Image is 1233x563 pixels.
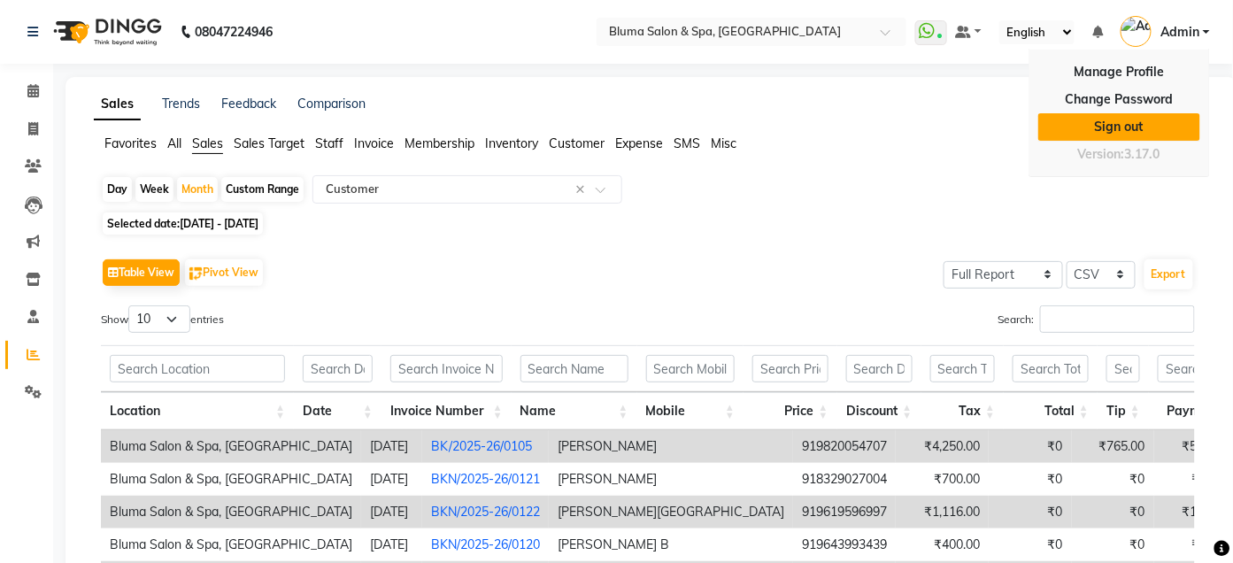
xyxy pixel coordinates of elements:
input: Search Price [752,355,828,382]
input: Search Date [303,355,373,382]
label: Show entries [101,305,224,333]
span: Misc [711,135,736,151]
img: pivot.png [189,267,203,281]
a: BKN/2025-26/0121 [431,471,540,487]
td: 919619596997 [793,496,896,528]
td: Bluma Salon & Spa, [GEOGRAPHIC_DATA] [101,463,361,496]
button: Table View [103,259,180,286]
div: Month [177,177,218,202]
span: Sales [192,135,223,151]
td: 919820054707 [793,430,896,463]
th: Date: activate to sort column ascending [294,392,381,430]
span: Staff [315,135,343,151]
div: Version:3.17.0 [1038,142,1200,167]
button: Export [1144,259,1193,289]
td: ₹0 [1072,528,1154,561]
td: [DATE] [361,430,422,463]
input: Search Discount [846,355,913,382]
input: Search Mobile [646,355,735,382]
span: [DATE] - [DATE] [180,217,258,230]
input: Search Total [1013,355,1089,382]
td: ₹1,116.00 [896,496,989,528]
th: Mobile: activate to sort column ascending [637,392,744,430]
b: 08047224946 [195,7,273,57]
td: [PERSON_NAME] [549,430,793,463]
div: Week [135,177,173,202]
input: Search Location [110,355,285,382]
td: ₹0 [1072,496,1154,528]
td: [DATE] [361,496,422,528]
th: Tax: activate to sort column ascending [921,392,1005,430]
input: Search Tax [930,355,996,382]
span: Favorites [104,135,157,151]
span: SMS [674,135,700,151]
label: Search: [998,305,1195,333]
td: 919643993439 [793,528,896,561]
td: ₹0 [989,528,1072,561]
span: Sales Target [234,135,304,151]
td: [PERSON_NAME] B [549,528,793,561]
td: Bluma Salon & Spa, [GEOGRAPHIC_DATA] [101,528,361,561]
a: Manage Profile [1038,58,1200,86]
td: Bluma Salon & Spa, [GEOGRAPHIC_DATA] [101,430,361,463]
span: Selected date: [103,212,263,235]
th: Name: activate to sort column ascending [512,392,637,430]
input: Search Name [520,355,628,382]
img: Admin [1121,16,1152,47]
input: Search: [1040,305,1195,333]
select: Showentries [128,305,190,333]
input: Search Invoice Number [390,355,503,382]
span: Clear all [575,181,590,199]
div: Day [103,177,132,202]
span: Invoice [354,135,394,151]
th: Invoice Number: activate to sort column ascending [381,392,512,430]
a: BK/2025-26/0105 [431,438,532,454]
span: Admin [1160,23,1199,42]
td: [DATE] [361,463,422,496]
td: ₹700.00 [896,463,989,496]
th: Discount: activate to sort column ascending [837,392,921,430]
div: Custom Range [221,177,304,202]
td: 918329027004 [793,463,896,496]
a: BKN/2025-26/0122 [431,504,540,520]
span: Inventory [485,135,538,151]
a: Comparison [297,96,366,112]
a: Sales [94,89,141,120]
td: [DATE] [361,528,422,561]
span: All [167,135,181,151]
a: Trends [162,96,200,112]
span: Customer [549,135,605,151]
td: ₹400.00 [896,528,989,561]
a: BKN/2025-26/0120 [431,536,540,552]
td: [PERSON_NAME] [549,463,793,496]
td: ₹0 [989,463,1072,496]
a: Sign out [1038,113,1200,141]
th: Total: activate to sort column ascending [1004,392,1098,430]
td: ₹0 [989,496,1072,528]
td: [PERSON_NAME][GEOGRAPHIC_DATA] [549,496,793,528]
td: ₹4,250.00 [896,430,989,463]
button: Pivot View [185,259,263,286]
span: Expense [615,135,663,151]
th: Price: activate to sort column ascending [744,392,837,430]
a: Feedback [221,96,276,112]
a: Change Password [1038,86,1200,113]
td: ₹765.00 [1072,430,1154,463]
input: Search Tip [1106,355,1140,382]
td: Bluma Salon & Spa, [GEOGRAPHIC_DATA] [101,496,361,528]
td: ₹0 [989,430,1072,463]
th: Tip: activate to sort column ascending [1098,392,1149,430]
span: Membership [405,135,474,151]
td: ₹0 [1072,463,1154,496]
img: logo [45,7,166,57]
th: Location: activate to sort column ascending [101,392,294,430]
